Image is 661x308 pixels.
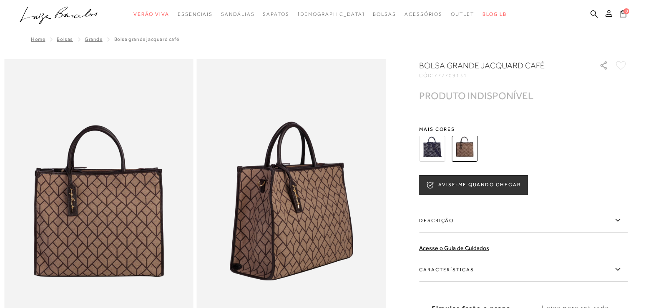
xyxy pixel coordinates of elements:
span: [DEMOGRAPHIC_DATA] [298,11,365,17]
span: Sandálias [221,11,254,17]
span: Verão Viva [133,11,169,17]
span: BOLSA GRANDE JACQUARD CAFÉ [114,36,179,42]
button: 0 [617,9,629,20]
a: Acesse o Guia de Cuidados [419,245,489,251]
button: AVISE-ME QUANDO CHEGAR [419,175,528,195]
span: Outlet [451,11,474,17]
a: categoryNavScreenReaderText [133,7,169,22]
span: Mais cores [419,127,628,132]
a: categoryNavScreenReaderText [405,7,442,22]
label: Características [419,258,628,282]
img: BOLSA GRANDE JACQUARD AZUL [419,136,445,162]
div: PRODUTO INDISPONÍVEL [419,91,533,100]
a: BLOG LB [483,7,507,22]
a: Grande [85,36,103,42]
img: BOLSA GRANDE JACQUARD CAFÉ [452,136,478,162]
div: CÓD: [419,73,586,78]
a: categoryNavScreenReaderText [373,7,396,22]
a: categoryNavScreenReaderText [221,7,254,22]
a: Home [31,36,45,42]
h1: BOLSA GRANDE JACQUARD CAFÉ [419,60,576,71]
a: Bolsas [57,36,73,42]
a: categoryNavScreenReaderText [178,7,213,22]
a: categoryNavScreenReaderText [451,7,474,22]
a: categoryNavScreenReaderText [263,7,289,22]
span: Sapatos [263,11,289,17]
span: Acessórios [405,11,442,17]
span: 0 [623,8,629,14]
span: BLOG LB [483,11,507,17]
span: 777709131 [434,73,467,78]
a: noSubCategoriesText [298,7,365,22]
span: Bolsas [373,11,396,17]
label: Descrição [419,208,628,233]
span: Essenciais [178,11,213,17]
